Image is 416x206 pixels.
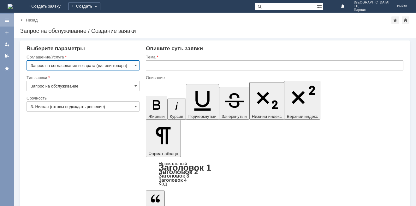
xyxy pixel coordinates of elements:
[158,168,198,175] a: Заголовок 2
[8,4,13,9] img: logo
[158,161,187,166] a: Нормальный
[252,114,282,119] span: Нижний индекс
[146,96,167,120] button: Жирный
[402,16,409,24] div: Сделать домашней страницей
[146,76,402,80] div: Описание
[222,114,247,119] span: Зачеркнутый
[158,163,211,173] a: Заголовок 1
[26,18,38,22] a: Назад
[68,3,100,10] div: Создать
[27,45,85,51] span: Выберите параметры
[148,151,178,156] span: Формат абзаца
[2,39,12,49] a: Мои заявки
[317,3,323,9] span: Расширенный поиск
[146,45,203,51] span: Опишите суть заявки
[2,28,12,38] a: Создать заявку
[188,114,217,119] span: Подчеркнутый
[27,76,138,80] div: Тип заявки
[170,114,183,119] span: Курсив
[186,84,219,120] button: Подчеркнутый
[287,114,318,119] span: Верхний индекс
[148,114,165,119] span: Жирный
[158,173,189,179] a: Заголовок 3
[27,96,138,100] div: Срочность
[249,82,284,120] button: Нижний индекс
[2,51,12,61] a: Мои согласования
[158,177,187,183] a: Заголовок 4
[354,4,389,8] span: ТЦ
[219,87,249,120] button: Зачеркнутый
[158,181,167,187] a: Код
[8,4,13,9] a: Перейти на домашнюю страницу
[146,161,403,186] div: Формат абзаца
[146,55,402,59] div: Тема
[354,8,389,12] span: Парнас
[354,1,389,4] span: [GEOGRAPHIC_DATA]
[20,28,410,34] div: Запрос на обслуживание / Создание заявки
[284,81,320,120] button: Верхний индекс
[27,55,138,59] div: Соглашение/Услуга
[167,99,186,120] button: Курсив
[146,120,181,157] button: Формат абзаца
[391,16,399,24] div: Добавить в избранное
